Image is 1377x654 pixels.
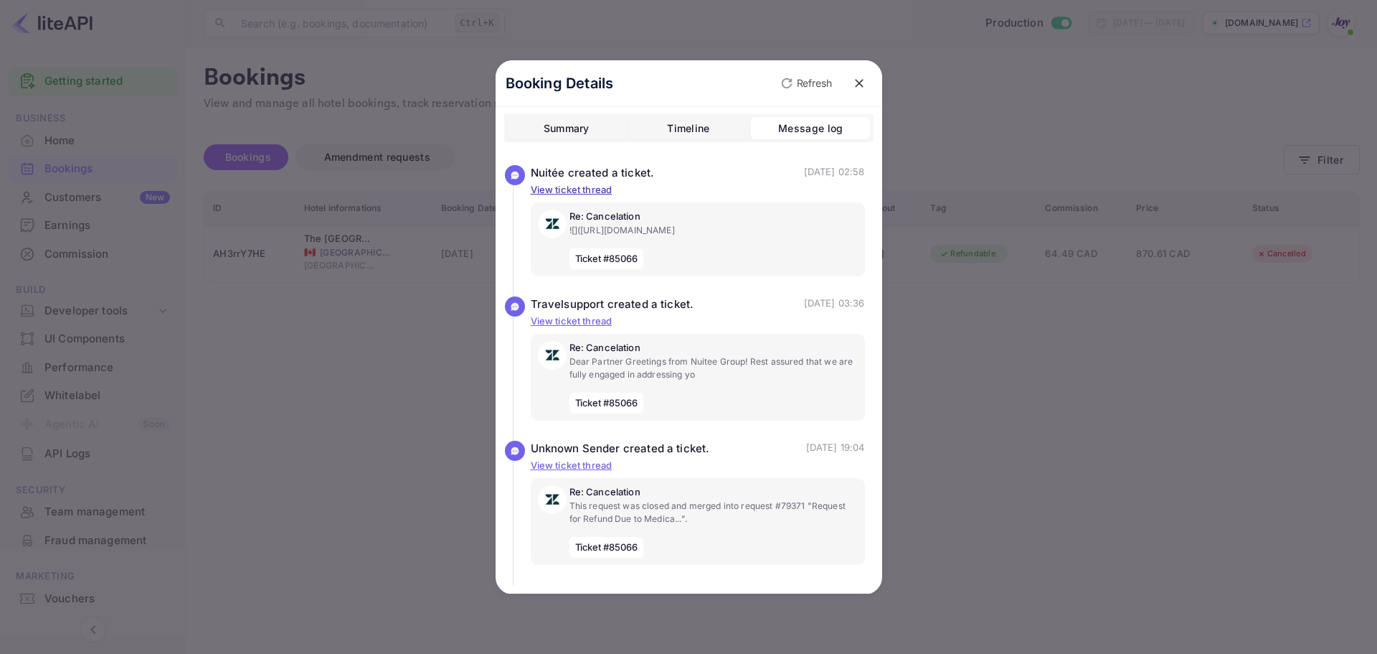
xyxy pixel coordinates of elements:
[538,341,567,370] img: AwvSTEc2VUhQAAAAAElFTkSuQmCC
[531,165,655,182] div: Nuitée created a ticket.
[797,75,832,90] p: Refresh
[629,117,748,140] button: Timeline
[569,341,858,355] p: Re: Cancelation
[806,441,865,457] p: [DATE] 19:04
[506,73,614,94] p: Booking Details
[772,72,838,95] button: Refresh
[569,224,858,237] p: ![]([URL][DOMAIN_NAME]
[538,210,567,238] img: AwvSTEc2VUhQAAAAAElFTkSuQmCC
[507,117,626,140] button: Summary
[531,441,710,457] div: Unknown Sender created a ticket.
[804,296,865,313] p: [DATE] 03:36
[846,70,872,96] button: close
[531,314,865,329] p: View ticket thread
[569,537,644,559] span: Ticket #85066
[538,485,567,514] img: AwvSTEc2VUhQAAAAAElFTkSuQmCC
[778,120,843,137] div: Message log
[569,355,858,381] p: Dear Partner Greetings from Nuitee Group! Rest assured that we are fully engaged in addressing yo
[544,120,590,137] div: Summary
[569,248,644,270] span: Ticket #85066
[751,117,870,140] button: Message log
[569,500,858,525] p: This request was closed and merged into request #79371 "Request for Refund Due to Medica...".
[569,210,858,224] p: Re: Cancelation
[531,459,865,473] p: View ticket thread
[804,165,865,182] p: [DATE] 02:58
[569,485,858,500] p: Re: Cancelation
[569,393,644,414] span: Ticket #85066
[667,120,709,137] div: Timeline
[531,296,694,313] div: Travelsupport created a ticket.
[531,183,865,197] p: View ticket thread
